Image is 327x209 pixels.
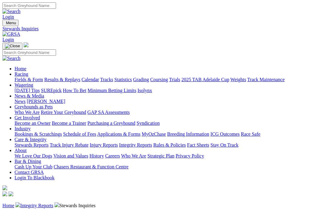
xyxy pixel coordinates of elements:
a: Coursing [150,77,168,82]
a: Become an Owner [15,121,51,126]
a: Strategic Plan [147,153,174,158]
a: Grading [133,77,149,82]
a: Who We Are [121,153,146,158]
a: Injury Reports [90,142,118,148]
a: 2025 TAB Adelaide Cup [181,77,229,82]
a: Cash Up Your Club [15,164,52,169]
a: Privacy Policy [176,153,204,158]
a: News & Media [15,93,44,98]
a: Fact Sheets [187,142,209,148]
div: Greyhounds as Pets [15,110,325,115]
a: Isolynx [137,88,152,93]
div: About [15,153,325,159]
a: Integrity Reports [20,203,53,208]
div: Get Involved [15,121,325,126]
a: Minimum Betting Limits [88,88,136,93]
a: Careers [105,153,120,158]
img: logo-grsa-white.png [24,42,28,47]
a: Bar & Dining [15,159,41,164]
a: Breeding Information [167,131,209,137]
a: Track Maintenance [247,77,285,82]
a: Track Injury Rebate [50,142,88,148]
a: Trials [169,77,180,82]
span: Menu [6,21,16,25]
a: Syndication [137,121,160,126]
img: Search [2,56,21,61]
div: Bar & Dining [15,164,325,170]
a: Home [15,66,26,71]
a: Wagering [15,82,33,88]
a: Vision and Values [53,153,88,158]
img: logo-grsa-white.png [2,185,7,190]
a: Tracks [100,77,113,82]
a: Greyhounds as Pets [15,104,53,109]
button: Toggle navigation [2,43,22,49]
a: Get Involved [15,115,40,120]
div: Wagering [15,88,325,93]
a: Statistics [114,77,132,82]
a: News [15,99,25,104]
img: chevron-right.svg [15,202,20,207]
img: Close [5,44,20,48]
a: Retire Your Greyhound [41,110,86,115]
div: News & Media [15,99,325,104]
a: Care & Integrity [15,137,47,142]
a: Calendar [81,77,99,82]
a: Fields & Form [15,77,43,82]
img: chevron-right.svg [54,202,59,207]
a: Integrity Reports [119,142,152,148]
a: Chasers Restaurant & Function Centre [54,164,128,169]
a: Stewards Reports [15,142,48,148]
a: Login [2,14,14,19]
div: Racing [15,77,325,82]
a: Industry [15,126,31,131]
input: Search [2,49,56,56]
a: Racing [15,71,28,77]
a: Purchasing a Greyhound [88,121,135,126]
a: [DATE] Tips [15,88,40,93]
a: Who We Are [15,110,40,115]
div: Industry [15,131,325,137]
a: SUREpick [41,88,61,93]
p: Stewards Inquiries [2,202,325,208]
a: Home [2,203,14,208]
a: Stewards Inquiries [2,26,325,32]
div: Care & Integrity [15,142,325,148]
a: ICG Outcomes [210,131,239,137]
a: Bookings & Scratchings [15,131,62,137]
a: MyOzChase [142,131,166,137]
a: History [89,153,104,158]
a: [PERSON_NAME] [27,99,65,104]
a: Stay On Track [210,142,238,148]
a: Schedule of Fees [63,131,96,137]
a: Login To Blackbook [15,175,54,180]
a: We Love Our Dogs [15,153,52,158]
a: Race Safe [241,131,260,137]
a: Rules & Policies [153,142,186,148]
img: Search [2,9,21,14]
a: About [15,148,27,153]
img: facebook.svg [2,191,7,196]
a: How To Bet [63,88,87,93]
a: Contact GRSA [15,170,44,175]
button: Toggle navigation [2,20,18,26]
a: Weights [230,77,246,82]
a: Results & Replays [44,77,80,82]
img: twitter.svg [8,191,13,196]
img: GRSA [2,32,20,37]
input: Search [2,2,56,9]
a: Login [2,37,14,42]
a: Become a Trainer [52,121,86,126]
a: Applications & Forms [97,131,140,137]
a: GAP SA Assessments [88,110,130,115]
